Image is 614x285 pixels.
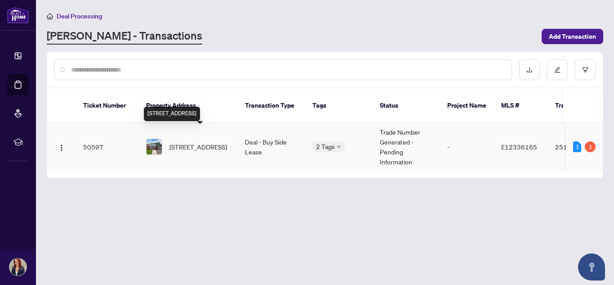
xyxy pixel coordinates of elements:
[9,258,27,276] img: Profile Icon
[440,123,494,171] td: -
[554,67,561,73] span: edit
[585,141,596,152] div: 1
[76,88,139,123] th: Ticket Number
[526,67,533,73] span: download
[337,145,341,149] span: down
[582,67,588,73] span: filter
[238,88,305,123] th: Transaction Type
[440,88,494,123] th: Project Name
[501,143,537,151] span: E12336165
[316,141,335,152] span: 2 Tags
[139,88,238,123] th: Property Address
[169,142,227,152] span: [STREET_ADDRESS]
[573,141,581,152] div: 1
[58,144,65,151] img: Logo
[373,88,440,123] th: Status
[494,88,548,123] th: MLS #
[305,88,373,123] th: Tags
[542,29,603,44] button: Add Transaction
[578,253,605,280] button: Open asap
[47,28,202,45] a: [PERSON_NAME] - Transactions
[147,139,162,154] img: thumbnail-img
[144,107,200,121] div: [STREET_ADDRESS]
[7,7,29,23] img: logo
[549,29,596,44] span: Add Transaction
[76,123,139,171] td: 50597
[519,59,540,80] button: download
[575,59,596,80] button: filter
[57,12,102,20] span: Deal Processing
[373,123,440,171] td: Trade Number Generated - Pending Information
[47,13,53,19] span: home
[548,88,611,123] th: Trade Number
[238,123,305,171] td: Deal - Buy Side Lease
[548,123,611,171] td: 2514260
[547,59,568,80] button: edit
[54,140,69,154] button: Logo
